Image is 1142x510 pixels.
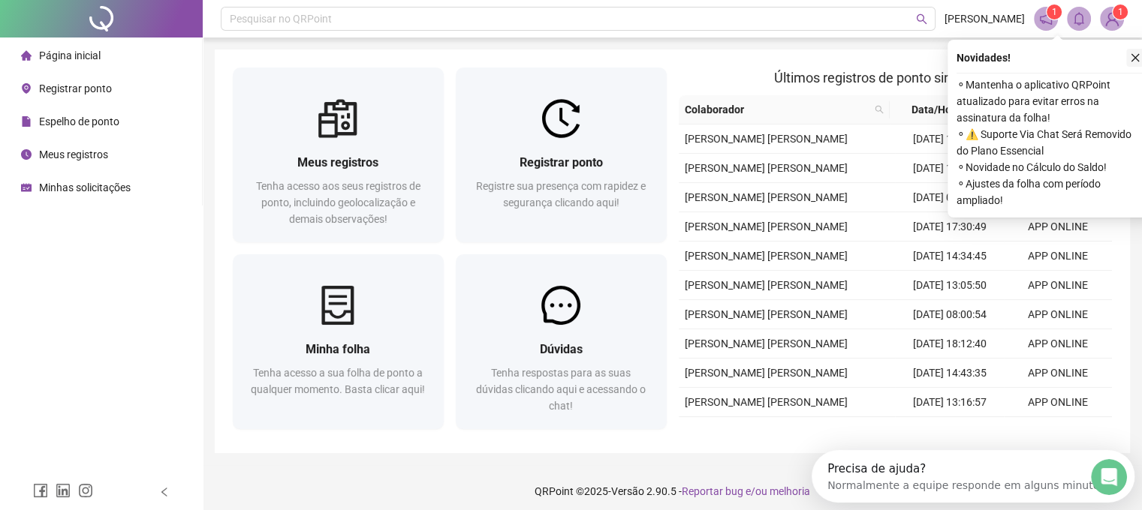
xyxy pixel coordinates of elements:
[895,329,1003,358] td: [DATE] 18:12:40
[159,487,170,497] span: left
[233,67,444,242] a: Meus registrosTenha acesso aos seus registros de ponto, incluindo geolocalização e demais observa...
[21,149,32,160] span: clock-circle
[456,67,667,242] a: Registrar pontoRegistre sua presença com rapidez e segurança clicando aqui!
[39,148,108,160] span: Meus registros
[476,367,646,412] span: Tenha respostas para as suas dúvidas clicando aqui e acessando o chat!
[895,417,1003,446] td: [DATE] 08:01:48
[21,83,32,94] span: environment
[685,337,848,349] span: [PERSON_NAME] [PERSON_NAME]
[685,279,848,291] span: [PERSON_NAME] [PERSON_NAME]
[1113,4,1128,19] sup: Atualize o seu contato no menu Meus Dados
[6,6,341,47] div: Abertura do Messenger da Intercom
[1091,459,1127,495] iframe: Intercom live chat
[16,13,297,25] div: Precisa de ajuda?
[875,105,884,114] span: search
[39,115,119,127] span: Espelho de ponto
[1052,7,1057,17] span: 1
[895,358,1003,388] td: [DATE] 14:43:35
[685,101,869,118] span: Colaborador
[456,254,667,429] a: DúvidasTenha respostas para as suas dúvidas clicando aqui e acessando o chat!
[774,70,1017,85] span: Últimos registros de ponto sincronizados
[1004,388,1112,417] td: APP ONLINE
[297,155,378,169] span: Meus registros
[685,396,848,408] span: [PERSON_NAME] [PERSON_NAME]
[812,450,1134,502] iframe: Intercom live chat launcher de descoberta
[476,180,646,208] span: Registre sua presença com rapidez e segurança clicando aqui!
[895,241,1003,271] td: [DATE] 14:34:45
[895,271,1003,300] td: [DATE] 13:05:50
[685,162,848,174] span: [PERSON_NAME] [PERSON_NAME]
[1004,300,1112,329] td: APP ONLINE
[895,124,1003,154] td: [DATE] 13:38:47
[1004,271,1112,300] td: APP ONLINE
[1004,358,1112,388] td: APP ONLINE
[1039,12,1053,25] span: notification
[33,483,48,498] span: facebook
[56,483,71,498] span: linkedin
[21,182,32,193] span: schedule
[895,300,1003,329] td: [DATE] 08:00:54
[896,101,978,118] span: Data/Hora
[1072,12,1086,25] span: bell
[895,154,1003,183] td: [DATE] 12:07:58
[916,13,927,25] span: search
[685,133,848,145] span: [PERSON_NAME] [PERSON_NAME]
[1004,329,1112,358] td: APP ONLINE
[895,183,1003,212] td: [DATE] 07:58:15
[957,49,1011,66] span: Novidades !
[1101,7,1123,30] img: 70705
[233,254,444,429] a: Minha folhaTenha acesso a sua folha de ponto a qualquer momento. Basta clicar aqui!
[1130,52,1140,63] span: close
[251,367,425,395] span: Tenha acesso a sua folha de ponto a qualquer momento. Basta clicar aqui!
[685,220,848,232] span: [PERSON_NAME] [PERSON_NAME]
[520,155,603,169] span: Registrar ponto
[39,49,101,61] span: Página inicial
[685,308,848,320] span: [PERSON_NAME] [PERSON_NAME]
[895,388,1003,417] td: [DATE] 13:16:57
[306,342,370,356] span: Minha folha
[945,10,1025,27] span: [PERSON_NAME]
[1118,7,1123,17] span: 1
[685,250,848,262] span: [PERSON_NAME] [PERSON_NAME]
[39,82,112,94] span: Registrar ponto
[540,342,583,356] span: Dúvidas
[872,98,887,121] span: search
[682,485,810,497] span: Reportar bug e/ou melhoria
[1004,417,1112,446] td: APP ONLINE
[611,485,644,497] span: Versão
[685,191,848,203] span: [PERSON_NAME] [PERSON_NAME]
[1047,4,1062,19] sup: 1
[1004,241,1112,271] td: APP ONLINE
[78,483,93,498] span: instagram
[890,95,996,124] th: Data/Hora
[256,180,420,225] span: Tenha acesso aos seus registros de ponto, incluindo geolocalização e demais observações!
[21,50,32,61] span: home
[685,367,848,379] span: [PERSON_NAME] [PERSON_NAME]
[39,181,131,193] span: Minhas solicitações
[21,116,32,127] span: file
[1004,212,1112,241] td: APP ONLINE
[16,25,297,40] div: Normalmente a equipe responde em alguns minutos.
[895,212,1003,241] td: [DATE] 17:30:49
